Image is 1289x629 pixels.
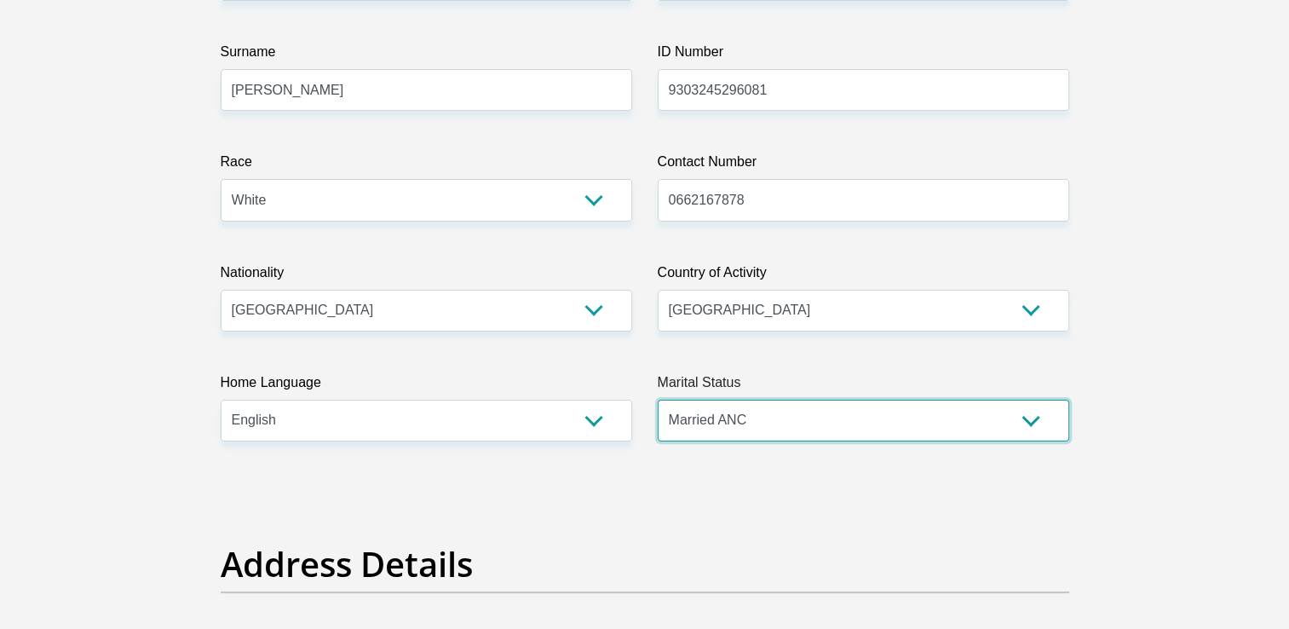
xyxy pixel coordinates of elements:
[221,69,632,111] input: Surname
[221,263,632,290] label: Nationality
[221,372,632,400] label: Home Language
[658,372,1069,400] label: Marital Status
[658,152,1069,179] label: Contact Number
[658,69,1069,111] input: ID Number
[658,179,1069,221] input: Contact Number
[658,263,1069,290] label: Country of Activity
[221,544,1069,585] h2: Address Details
[221,42,632,69] label: Surname
[221,152,632,179] label: Race
[658,42,1069,69] label: ID Number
